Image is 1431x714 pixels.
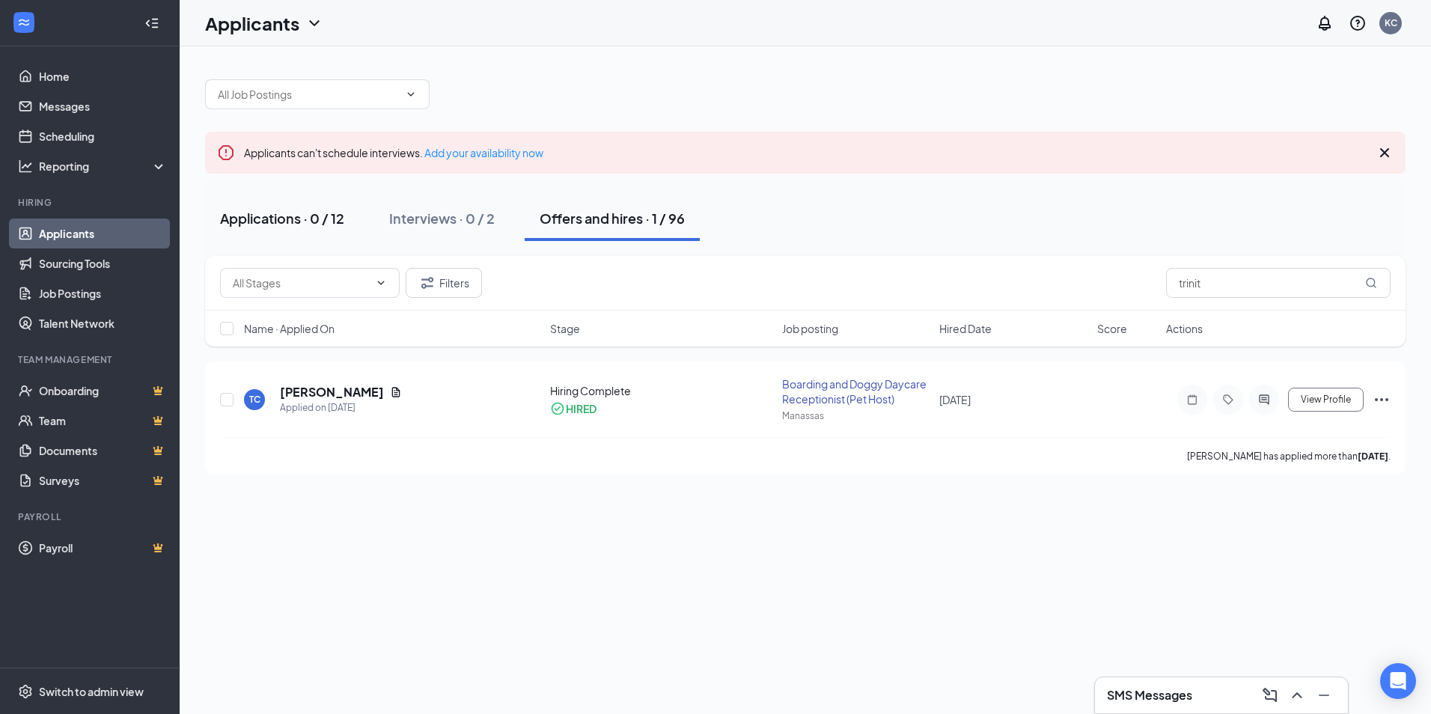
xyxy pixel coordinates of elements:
svg: CheckmarkCircle [550,401,565,416]
a: Applicants [39,219,167,248]
div: HIRED [566,401,596,416]
input: All Job Postings [218,86,399,103]
a: SurveysCrown [39,466,167,495]
div: Open Intercom Messenger [1380,663,1416,699]
svg: ChevronDown [405,88,417,100]
a: DocumentsCrown [39,436,167,466]
button: ComposeMessage [1258,683,1282,707]
svg: ChevronDown [375,277,387,289]
div: Applications · 0 / 12 [220,209,344,228]
div: Payroll [18,510,164,523]
a: Messages [39,91,167,121]
span: Applicants can't schedule interviews. [244,146,543,159]
svg: Collapse [144,16,159,31]
span: Job posting [782,321,838,336]
a: Home [39,61,167,91]
div: Team Management [18,353,164,366]
a: Add your availability now [424,146,543,159]
div: Manassas [782,409,931,422]
button: Filter Filters [406,268,482,298]
svg: Tag [1219,394,1237,406]
button: View Profile [1288,388,1364,412]
span: [DATE] [939,393,971,406]
svg: Error [217,144,235,162]
span: Score [1097,321,1127,336]
svg: Document [390,386,402,398]
a: Job Postings [39,278,167,308]
input: Search in offers and hires [1166,268,1391,298]
span: Stage [550,321,580,336]
svg: MagnifyingGlass [1365,277,1377,289]
div: KC [1385,16,1397,29]
svg: Minimize [1315,686,1333,704]
h3: SMS Messages [1107,687,1192,704]
input: All Stages [233,275,369,291]
div: Switch to admin view [39,684,144,699]
a: Scheduling [39,121,167,151]
svg: Analysis [18,159,33,174]
svg: Notifications [1316,14,1334,32]
div: Interviews · 0 / 2 [389,209,495,228]
svg: ComposeMessage [1261,686,1279,704]
p: [PERSON_NAME] has applied more than . [1187,450,1391,463]
svg: ChevronUp [1288,686,1306,704]
b: [DATE] [1358,451,1388,462]
div: Hiring [18,196,164,209]
div: Boarding and Doggy Daycare Receptionist (Pet Host) [782,376,931,406]
span: Hired Date [939,321,992,336]
svg: ActiveChat [1255,394,1273,406]
svg: Ellipses [1373,391,1391,409]
a: PayrollCrown [39,533,167,563]
svg: Note [1183,394,1201,406]
div: Hiring Complete [550,383,773,398]
span: View Profile [1301,394,1351,405]
svg: Cross [1376,144,1394,162]
div: Applied on [DATE] [280,400,402,415]
svg: Filter [418,274,436,292]
div: Offers and hires · 1 / 96 [540,209,685,228]
svg: ChevronDown [305,14,323,32]
svg: Settings [18,684,33,699]
h1: Applicants [205,10,299,36]
svg: QuestionInfo [1349,14,1367,32]
span: Name · Applied On [244,321,335,336]
svg: WorkstreamLogo [16,15,31,30]
div: Reporting [39,159,168,174]
button: Minimize [1312,683,1336,707]
h5: [PERSON_NAME] [280,384,384,400]
button: ChevronUp [1285,683,1309,707]
div: TC [249,393,260,406]
a: TeamCrown [39,406,167,436]
span: Actions [1166,321,1203,336]
a: OnboardingCrown [39,376,167,406]
a: Talent Network [39,308,167,338]
a: Sourcing Tools [39,248,167,278]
